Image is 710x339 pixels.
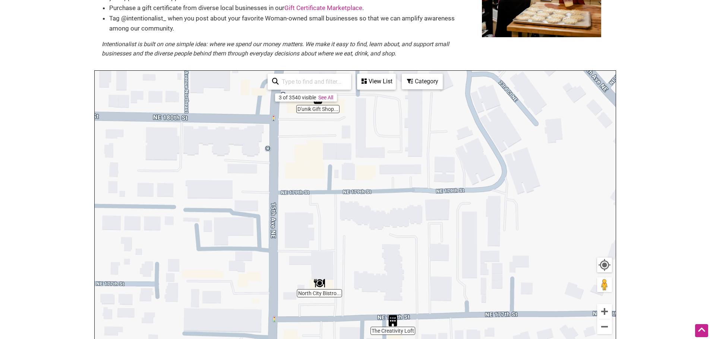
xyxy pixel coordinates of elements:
button: Zoom in [597,304,612,319]
button: Zoom out [597,319,612,334]
div: Type to search and filter [268,74,351,90]
div: North City Bistro and Wine Shop [314,278,325,289]
button: Drag Pegman onto the map to open Street View [597,277,612,292]
div: 3 of 3540 visible [279,95,316,100]
div: The Creativity Loft [387,315,398,326]
div: View List [358,74,395,89]
input: Type to find and filter... [279,74,347,89]
li: Purchase a gift certificate from diverse local businesses in our . [109,3,474,13]
div: Scroll Back to Top [695,324,708,337]
button: Your Location [597,258,612,272]
a: Gift Certificate Marketplace [284,4,362,12]
div: See a list of the visible businesses [357,74,396,90]
em: Intentionalist is built on one simple idea: where we spend our money matters. We make it easy to ... [102,41,449,57]
li: Tag @intentionalist_ when you post about your favorite Woman-owned small businesses so that we ca... [109,13,474,33]
a: See All [318,95,333,100]
div: Filter by category [402,74,443,89]
div: Category [403,74,442,89]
